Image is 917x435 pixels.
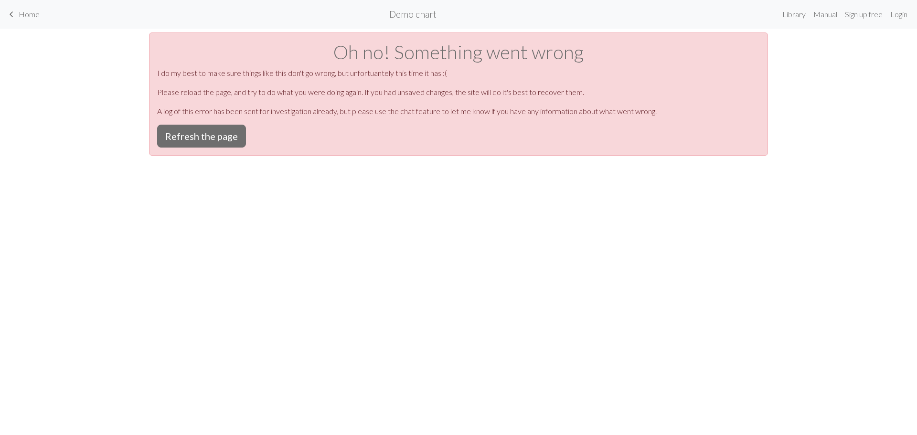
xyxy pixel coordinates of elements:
span: keyboard_arrow_left [6,8,17,21]
p: I do my best to make sure things like this don't go wrong, but unfortuantely this time it has :( [157,67,760,79]
a: Home [6,6,40,22]
a: Library [778,5,810,24]
button: Refresh the page [157,125,246,148]
a: Login [886,5,911,24]
span: Home [19,10,40,19]
h1: Oh no! Something went wrong [157,41,760,64]
a: Sign up free [841,5,886,24]
p: A log of this error has been sent for investigation already, but please use the chat feature to l... [157,106,760,117]
h2: Demo chart [389,9,437,20]
a: Manual [810,5,841,24]
p: Please reload the page, and try to do what you were doing again. If you had unsaved changes, the ... [157,86,760,98]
